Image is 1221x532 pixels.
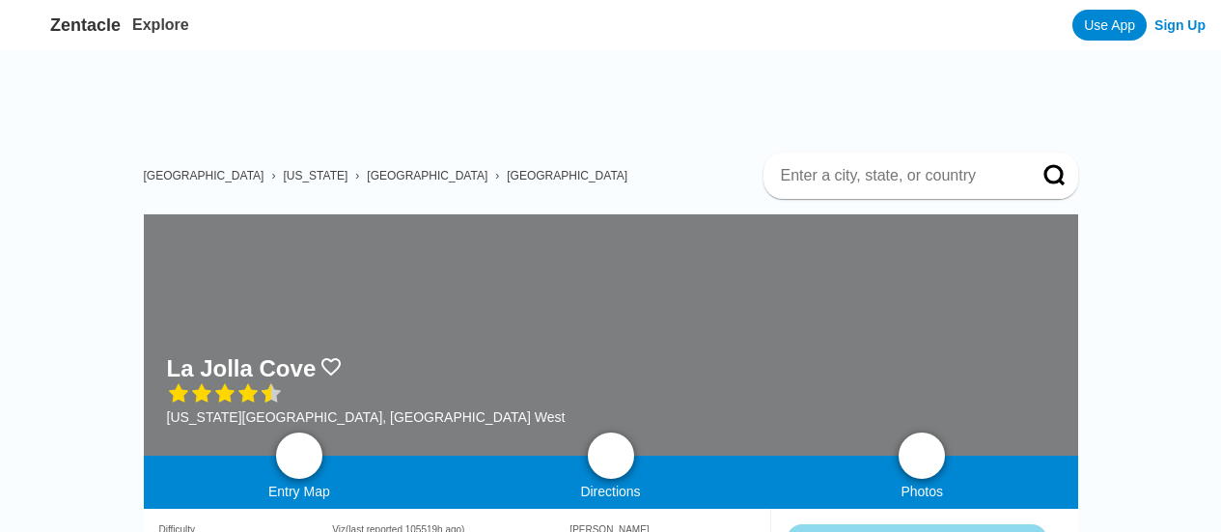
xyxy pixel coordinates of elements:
a: [GEOGRAPHIC_DATA] [144,169,264,182]
a: directions [588,433,634,479]
input: Enter a city, state, or country [779,166,1016,185]
a: map [276,433,322,479]
a: Sign Up [1154,17,1206,33]
span: › [495,169,499,182]
img: photos [910,444,933,467]
img: directions [599,444,623,467]
div: [US_STATE][GEOGRAPHIC_DATA], [GEOGRAPHIC_DATA] West [167,409,566,425]
h1: La Jolla Cove [167,355,317,382]
div: Entry Map [144,484,456,499]
a: [GEOGRAPHIC_DATA] [507,169,627,182]
span: › [355,169,359,182]
a: photos [899,433,945,479]
img: Zentacle logo [15,10,46,41]
img: map [288,444,311,467]
a: [GEOGRAPHIC_DATA] [367,169,487,182]
a: Use App [1072,10,1147,41]
div: Photos [766,484,1078,499]
a: Explore [132,16,189,33]
span: Zentacle [50,15,121,36]
span: › [271,169,275,182]
div: Directions [455,484,766,499]
a: Zentacle logoZentacle [15,10,121,41]
a: [US_STATE] [283,169,347,182]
